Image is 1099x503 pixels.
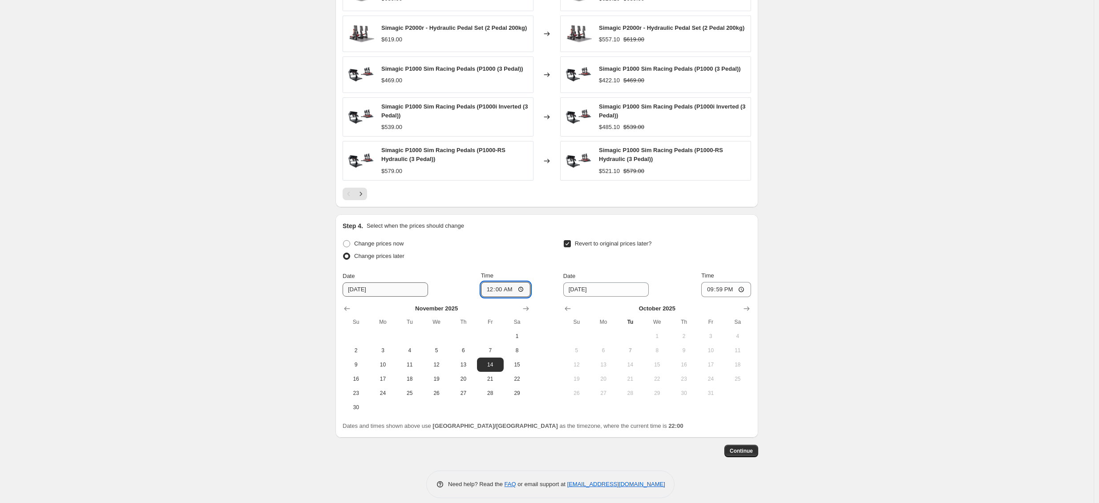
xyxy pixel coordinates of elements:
span: 19 [427,375,446,382]
button: Continue [724,445,758,457]
span: 2 [674,333,694,340]
span: Simagic P1000 Sim Racing Pedals (P1000-RS Hydraulic (3 Pedal)) [599,147,723,162]
span: 16 [674,361,694,368]
button: Saturday October 4 2025 [724,329,751,343]
span: 19 [567,375,586,382]
button: Monday October 6 2025 [590,343,617,358]
span: Date [563,273,575,279]
img: sdfghdsfhsdh_80x.png [565,148,592,174]
button: Monday October 20 2025 [590,372,617,386]
span: 14 [481,361,500,368]
button: Thursday November 27 2025 [450,386,477,400]
span: Simagic P1000 Sim Racing Pedals (P1000i Inverted (3 Pedal)) [599,103,746,119]
span: $485.10 [599,124,620,130]
button: Friday November 7 2025 [477,343,504,358]
button: Saturday November 8 2025 [504,343,530,358]
button: Friday October 24 2025 [697,372,724,386]
span: Revert to original prices later? [575,240,652,247]
button: Thursday October 9 2025 [671,343,697,358]
button: Tuesday November 25 2025 [396,386,423,400]
span: 21 [620,375,640,382]
th: Thursday [671,315,697,329]
th: Sunday [563,315,590,329]
span: 21 [481,375,500,382]
button: Sunday October 19 2025 [563,372,590,386]
span: 5 [427,347,446,354]
button: Saturday October 25 2025 [724,372,751,386]
th: Saturday [724,315,751,329]
input: 12:00 [701,282,751,297]
span: 23 [674,375,694,382]
span: We [427,318,446,326]
span: Mo [373,318,392,326]
button: Sunday October 5 2025 [563,343,590,358]
h2: Step 4. [343,221,363,230]
th: Friday [477,315,504,329]
button: Today Tuesday October 7 2025 [617,343,643,358]
span: Need help? Read the [448,481,505,487]
span: 25 [400,390,420,397]
span: 1 [507,333,527,340]
b: [GEOGRAPHIC_DATA]/[GEOGRAPHIC_DATA] [432,423,558,429]
span: 4 [400,347,420,354]
button: Wednesday October 22 2025 [644,372,671,386]
span: Su [567,318,586,326]
button: Wednesday November 26 2025 [423,386,450,400]
span: Su [346,318,366,326]
button: Wednesday October 1 2025 [644,329,671,343]
button: Saturday November 1 2025 [504,329,530,343]
button: Sunday October 12 2025 [563,358,590,372]
span: $539.00 [623,124,644,130]
span: 17 [373,375,392,382]
span: 25 [728,375,747,382]
b: 22:00 [668,423,683,429]
button: Monday November 17 2025 [369,372,396,386]
button: Wednesday November 19 2025 [423,372,450,386]
button: Wednesday October 8 2025 [644,343,671,358]
span: 5 [567,347,586,354]
span: Tu [400,318,420,326]
span: 7 [481,347,500,354]
span: 14 [620,361,640,368]
button: Show previous month, October 2025 [341,302,353,315]
th: Monday [590,315,617,329]
span: 29 [507,390,527,397]
th: Friday [697,315,724,329]
button: Wednesday October 29 2025 [644,386,671,400]
span: Th [674,318,694,326]
img: sdfghdsfhsdh_80x.png [565,61,592,88]
button: Wednesday October 15 2025 [644,358,671,372]
span: 30 [346,404,366,411]
button: Sunday November 16 2025 [343,372,369,386]
span: 13 [453,361,473,368]
span: Date [343,273,355,279]
button: Tuesday October 21 2025 [617,372,643,386]
button: Friday November 28 2025 [477,386,504,400]
span: 20 [453,375,473,382]
img: sdfghdsfhsdh_80x.png [565,104,592,130]
span: Time [481,272,493,279]
a: FAQ [505,481,516,487]
span: 13 [594,361,613,368]
span: 10 [373,361,392,368]
button: Tuesday October 28 2025 [617,386,643,400]
button: Sunday November 23 2025 [343,386,369,400]
button: Saturday October 18 2025 [724,358,751,372]
button: Show next month, December 2025 [520,302,532,315]
button: Thursday October 23 2025 [671,372,697,386]
button: Thursday November 13 2025 [450,358,477,372]
span: Continue [730,447,753,455]
th: Wednesday [423,315,450,329]
span: 29 [647,390,667,397]
th: Sunday [343,315,369,329]
button: Monday November 3 2025 [369,343,396,358]
img: 31009471168621_80x.png [347,20,374,47]
th: Tuesday [617,315,643,329]
span: $469.00 [623,77,644,84]
span: $521.10 [599,168,620,174]
img: sdfghdsfhsdh_80x.png [347,61,374,88]
span: $579.00 [381,168,402,174]
button: Friday November 14 2025 [477,358,504,372]
button: Saturday November 29 2025 [504,386,530,400]
nav: Pagination [343,188,367,200]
